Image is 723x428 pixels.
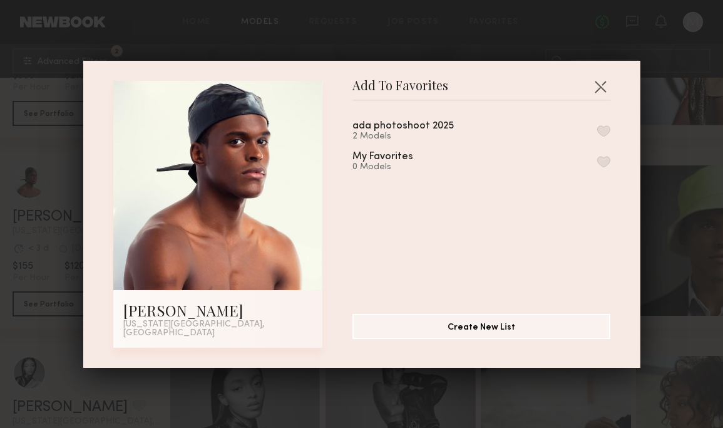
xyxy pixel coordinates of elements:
[352,152,413,162] div: My Favorites
[352,162,443,172] div: 0 Models
[123,320,312,338] div: [US_STATE][GEOGRAPHIC_DATA], [GEOGRAPHIC_DATA]
[352,121,454,132] div: ada photoshoot 2025
[590,76,610,97] button: Close
[352,132,484,142] div: 2 Models
[352,314,610,339] button: Create New List
[123,300,312,320] div: [PERSON_NAME]
[352,81,448,100] span: Add To Favorites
